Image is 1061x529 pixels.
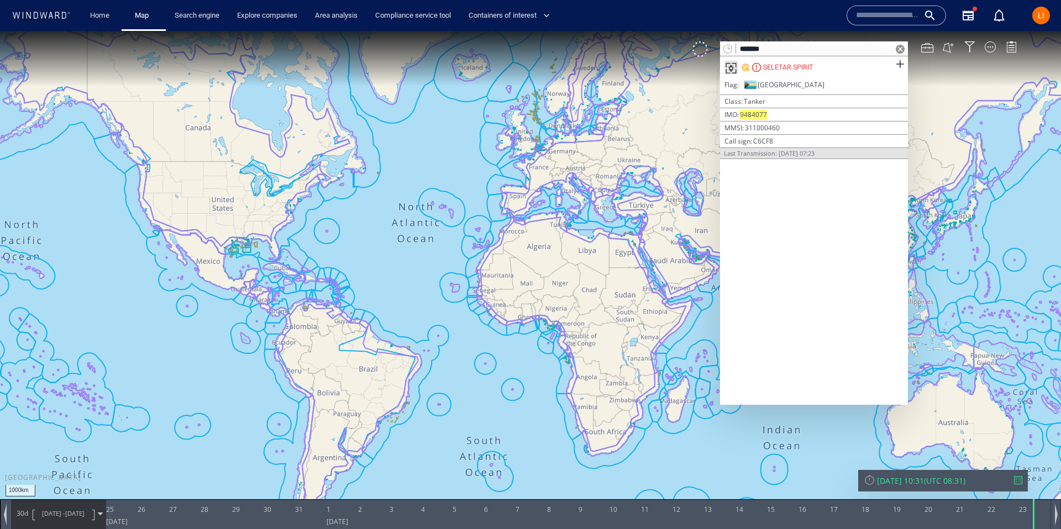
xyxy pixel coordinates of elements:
div: 11 [641,468,649,486]
a: Area analysis [311,6,362,25]
div: Time: Thu Feb 23 2023 10:31:45 GMT+0200 (Israel Standard Time) [1033,468,1046,498]
span: ( [924,445,926,455]
div: 6 [484,468,488,486]
span: Call sign [724,105,753,115]
div: 29 [232,468,240,486]
button: Home [82,6,117,25]
div: Notification center [992,9,1006,22]
div: 13 [704,468,712,486]
a: Map [130,6,157,25]
div: 1000km [6,454,35,465]
div: 18 [862,468,869,486]
div: 15 [767,468,775,486]
div: 20 [925,468,932,486]
span: LI [1038,11,1044,20]
div: 31 [295,468,303,486]
div: 16 [799,468,806,486]
span: [DATE] - [42,478,65,486]
button: Map [126,6,161,25]
div: 10 [610,468,617,486]
span: MMSI [724,92,745,102]
span: Flag [724,49,740,59]
iframe: Chat [1014,479,1053,521]
div: 1 [327,468,330,486]
span: 311000460 [745,92,780,102]
div: Map Display [985,10,996,22]
mark: 9484077 [740,79,767,88]
div: 9 [579,468,582,486]
div: 19 [893,468,901,486]
div: 21 [956,468,964,486]
span: Containers of interest [469,9,550,22]
div: Last Transmission: [DATE] 07:23 [720,117,908,128]
div: 26 [138,468,145,486]
div: Reset Time [864,443,875,454]
div: 8 [547,468,551,486]
div: [DATE] [327,486,348,498]
div: 14 [736,468,743,486]
button: LI [1030,4,1052,27]
div: Legend [1006,10,1017,22]
div: 22 [988,468,995,486]
div: 25 [106,468,114,486]
div: Nadav D Compli defined risk: moderate risk [741,32,750,41]
div: Filter [964,10,975,22]
div: 30 [264,468,271,486]
span: ) [963,445,965,455]
div: 4 [421,468,425,486]
div: 27 [169,468,177,486]
div: [GEOGRAPHIC_DATA] [5,442,81,451]
div: Click to show unselected vessels [692,10,708,26]
a: Compliance service tool [371,6,455,25]
a: Explore companies [233,6,302,25]
span: UTC 08:31 [926,445,963,455]
div: SELETAR SPIRITFlag[GEOGRAPHIC_DATA]ClassTankerIMO9484077MMSI311000460Call signC6CF8Last Transmiss... [720,25,908,128]
div: 2 [358,468,362,486]
div: 30d[DATE] -[DATE] [12,469,106,496]
div: 23 [1019,468,1027,486]
span: Class [724,66,744,75]
a: Search engine [170,6,224,25]
div: [DATE] 10:31(UTC 08:31) [864,445,1022,455]
a: Home [86,6,114,25]
div: 12 [673,468,680,486]
span: Path Length [14,478,30,487]
span: C6CF8 [753,105,773,115]
div: 17 [830,468,838,486]
div: [DATE] [106,486,128,498]
span: [GEOGRAPHIC_DATA] [758,49,824,59]
div: Map Tools [921,10,933,23]
div: SELETAR SPIRIT [763,31,813,41]
button: Containers of interest [464,6,559,25]
div: 3 [390,468,393,486]
div: 7 [516,468,519,486]
div: [DATE] 10:31 [877,445,924,455]
span: IMO [724,79,740,88]
span: [DATE] [65,478,85,486]
div: 5 [453,468,456,486]
button: Create an AOI. [942,10,954,23]
span: Tanker [744,66,765,75]
div: 28 [201,468,208,486]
